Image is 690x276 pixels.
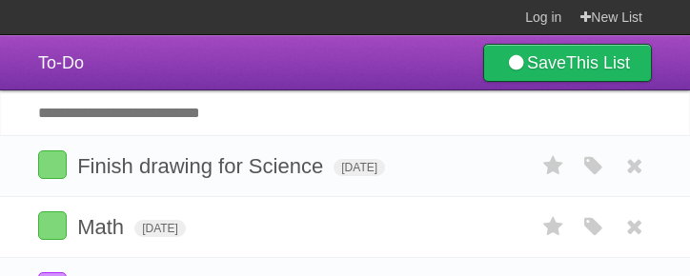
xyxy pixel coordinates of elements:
span: [DATE] [134,220,186,237]
a: SaveThis List [483,44,652,82]
label: Star task [536,150,572,182]
label: Star task [536,211,572,243]
span: Finish drawing for Science [77,154,328,178]
span: [DATE] [334,159,385,176]
b: This List [566,53,630,72]
label: Done [38,150,67,179]
span: Math [77,215,129,239]
label: Done [38,211,67,240]
span: To-Do [38,53,84,72]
